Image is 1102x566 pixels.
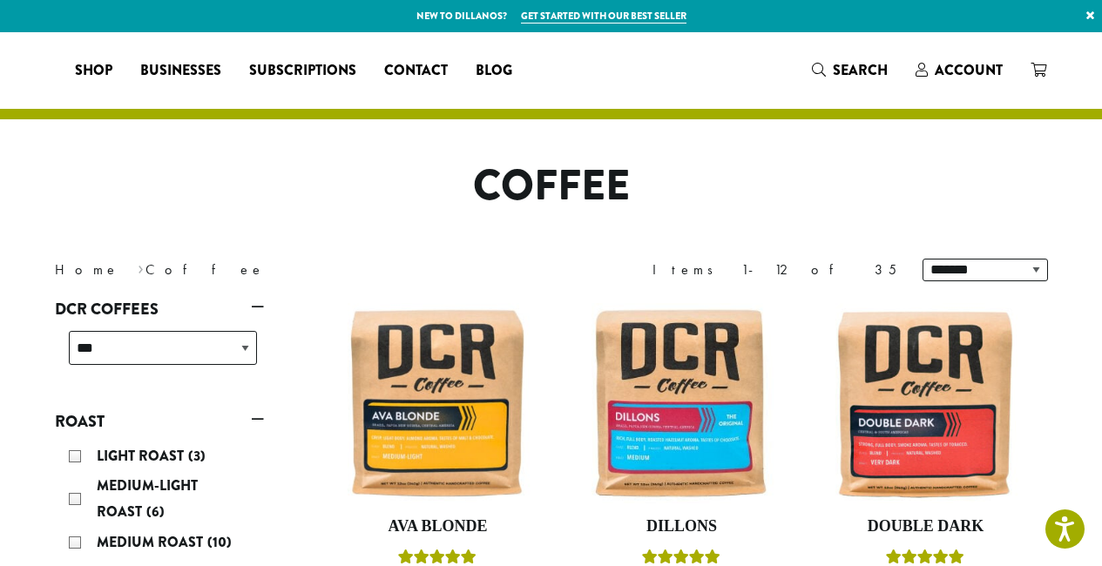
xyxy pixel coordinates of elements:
span: Contact [384,60,448,82]
a: DCR Coffees [55,294,264,324]
h4: Dillons [581,517,781,536]
img: Ava-Blonde-12oz-1-300x300.jpg [337,303,537,503]
span: Light Roast [97,446,188,466]
span: (6) [146,502,165,522]
span: Search [833,60,888,80]
span: › [138,253,144,280]
h4: Ava Blonde [338,517,538,536]
h4: Double Dark [825,517,1025,536]
nav: Breadcrumb [55,259,525,280]
div: Items 1-12 of 35 [652,259,896,280]
img: Dillons-12oz-300x300.jpg [581,303,781,503]
span: Medium Roast [97,532,207,552]
span: Medium-Light Roast [97,475,198,522]
span: (3) [188,446,206,466]
span: (10) [207,532,232,552]
h1: Coffee [42,161,1061,212]
span: Blog [476,60,512,82]
span: Businesses [140,60,221,82]
a: Roast [55,407,264,436]
span: Subscriptions [249,60,356,82]
a: Search [798,56,902,84]
div: DCR Coffees [55,324,264,386]
a: Shop [61,57,126,84]
span: Account [935,60,1003,80]
span: Shop [75,60,112,82]
a: Get started with our best seller [521,9,686,24]
a: Home [55,260,119,279]
img: Double-Dark-12oz-300x300.jpg [825,303,1025,503]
